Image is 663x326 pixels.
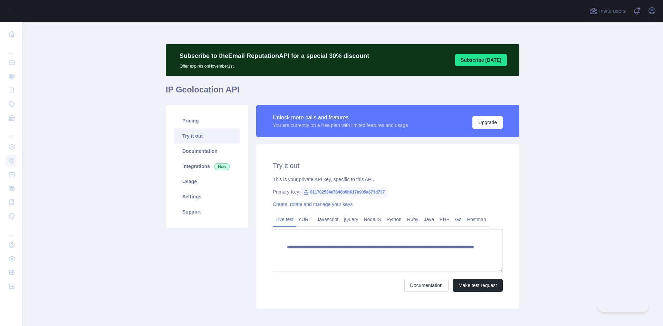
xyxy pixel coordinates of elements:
[273,188,503,195] div: Primary Key:
[174,189,240,204] a: Settings
[472,116,503,129] button: Upgrade
[174,113,240,128] a: Pricing
[314,214,341,225] a: Javascript
[174,174,240,189] a: Usage
[300,187,387,197] span: 811702534e7846b9b617b905a673d737
[452,214,464,225] a: Go
[273,161,503,170] h2: Try it out
[453,279,503,292] button: Make test request
[588,6,627,17] button: Invite users
[214,163,230,170] span: New
[341,214,361,225] a: jQuery
[273,201,353,207] a: Create, rotate and manage your keys
[273,113,408,122] div: Unlock more calls and features
[296,214,314,225] a: cURL
[273,214,296,225] a: Live test
[174,204,240,219] a: Support
[455,54,507,66] button: Subscribe [DATE]
[404,214,421,225] a: Ruby
[174,128,240,144] a: Try it out
[421,214,437,225] a: Java
[599,7,626,15] span: Invite users
[404,279,449,292] a: Documentation
[6,41,17,55] div: ...
[361,214,384,225] a: NodeJS
[437,214,452,225] a: PHP
[174,144,240,159] a: Documentation
[273,176,503,183] div: This is your private API key, specific to this API.
[6,224,17,237] div: ...
[180,51,369,61] p: Subscribe to the Email Reputation API for a special 30 % discount
[180,61,369,69] p: Offer expires on November 1st.
[273,122,408,129] div: You are currently on a free plan with limited features and usage
[174,159,240,174] a: Integrations New
[6,126,17,139] div: ...
[464,214,489,225] a: Postman
[597,298,649,312] iframe: Toggle Customer Support
[166,84,519,101] h1: IP Geolocation API
[384,214,404,225] a: Python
